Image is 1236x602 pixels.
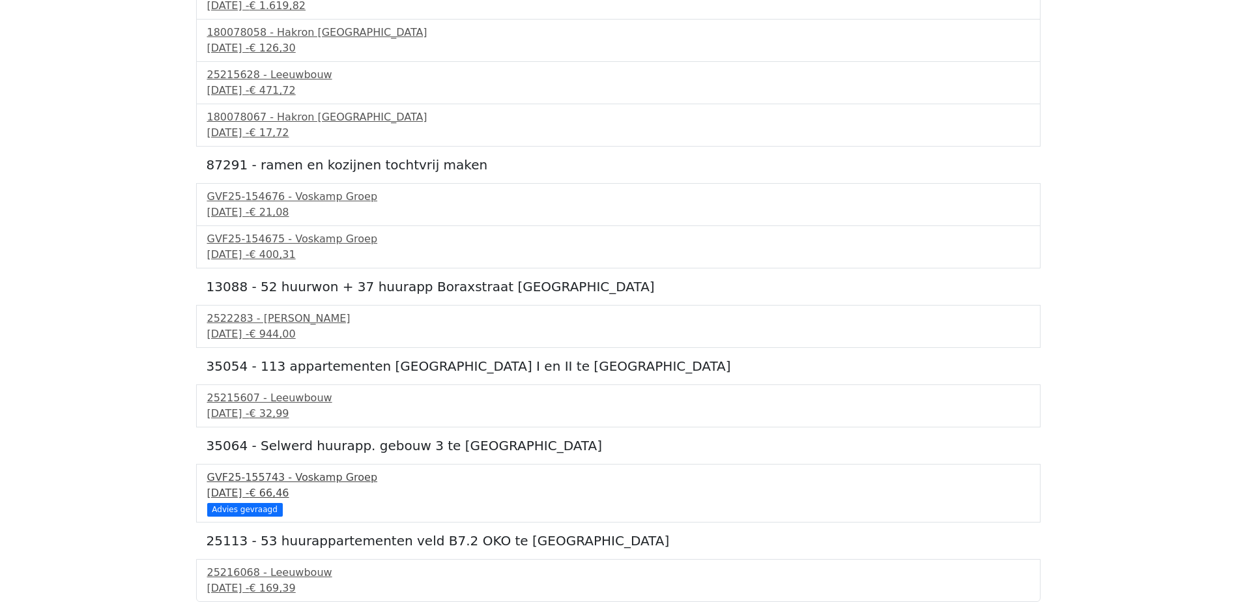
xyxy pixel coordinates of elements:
a: GVF25-155743 - Voskamp Groep[DATE] -€ 66,46 Advies gevraagd [207,470,1029,515]
span: € 400,31 [249,248,295,261]
div: 25215628 - Leeuwbouw [207,67,1029,83]
span: € 126,30 [249,42,295,54]
div: GVF25-154676 - Voskamp Groep [207,189,1029,205]
div: [DATE] - [207,125,1029,141]
span: € 169,39 [249,582,295,594]
a: 2522283 - [PERSON_NAME][DATE] -€ 944,00 [207,311,1029,342]
div: [DATE] - [207,580,1029,596]
a: 25215628 - Leeuwbouw[DATE] -€ 471,72 [207,67,1029,98]
div: [DATE] - [207,40,1029,56]
div: [DATE] - [207,83,1029,98]
div: 2522283 - [PERSON_NAME] [207,311,1029,326]
div: GVF25-154675 - Voskamp Groep [207,231,1029,247]
div: [DATE] - [207,485,1029,501]
div: 25216068 - Leeuwbouw [207,565,1029,580]
h5: 25113 - 53 huurappartementen veld B7.2 OKO te [GEOGRAPHIC_DATA] [207,533,1030,549]
div: [DATE] - [207,205,1029,220]
div: 180078058 - Hakron [GEOGRAPHIC_DATA] [207,25,1029,40]
div: GVF25-155743 - Voskamp Groep [207,470,1029,485]
div: 25215607 - Leeuwbouw [207,390,1029,406]
h5: 87291 - ramen en kozijnen tochtvrij maken [207,157,1030,173]
a: 180078067 - Hakron [GEOGRAPHIC_DATA][DATE] -€ 17,72 [207,109,1029,141]
a: GVF25-154675 - Voskamp Groep[DATE] -€ 400,31 [207,231,1029,263]
h5: 13088 - 52 huurwon + 37 huurapp Boraxstraat [GEOGRAPHIC_DATA] [207,279,1030,294]
h5: 35064 - Selwerd huurapp. gebouw 3 te [GEOGRAPHIC_DATA] [207,438,1030,453]
div: [DATE] - [207,247,1029,263]
span: € 32,99 [249,407,289,420]
a: GVF25-154676 - Voskamp Groep[DATE] -€ 21,08 [207,189,1029,220]
span: € 66,46 [249,487,289,499]
div: Advies gevraagd [207,503,283,516]
div: [DATE] - [207,326,1029,342]
div: 180078067 - Hakron [GEOGRAPHIC_DATA] [207,109,1029,125]
span: € 944,00 [249,328,295,340]
span: € 471,72 [249,84,295,96]
span: € 21,08 [249,206,289,218]
h5: 35054 - 113 appartementen [GEOGRAPHIC_DATA] I en II te [GEOGRAPHIC_DATA] [207,358,1030,374]
a: 25216068 - Leeuwbouw[DATE] -€ 169,39 [207,565,1029,596]
div: [DATE] - [207,406,1029,422]
a: 180078058 - Hakron [GEOGRAPHIC_DATA][DATE] -€ 126,30 [207,25,1029,56]
a: 25215607 - Leeuwbouw[DATE] -€ 32,99 [207,390,1029,422]
span: € 17,72 [249,126,289,139]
